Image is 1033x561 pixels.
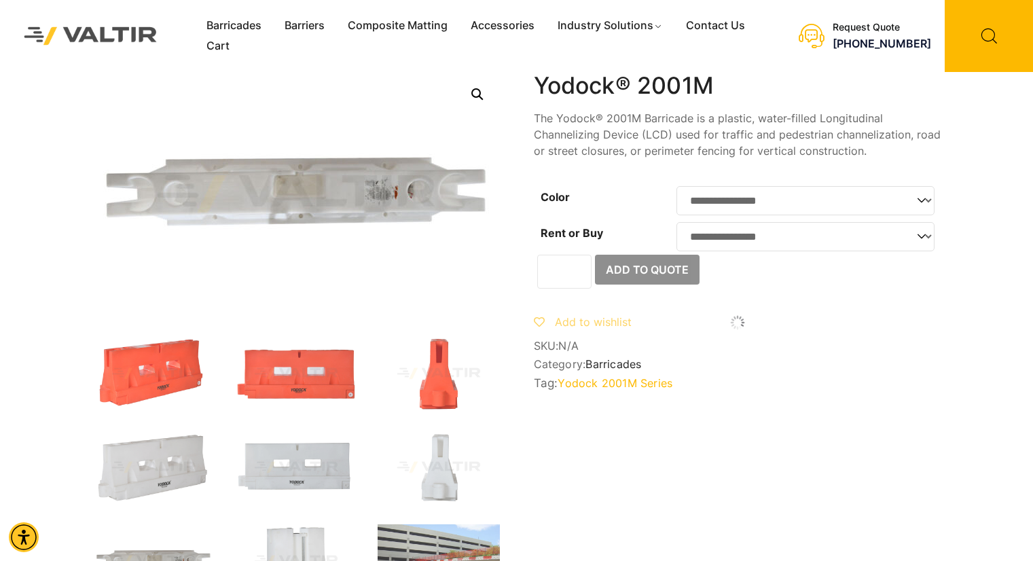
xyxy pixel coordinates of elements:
span: Tag: [534,376,941,390]
img: A white plastic device with two rectangular openings and a logo, likely a component or accessory ... [235,431,357,504]
img: An orange traffic barrier with reflective white panels and the brand name "YODOCK" printed on it. [235,337,357,410]
a: Industry Solutions [546,16,674,36]
div: Accessibility Menu [9,522,39,552]
a: Accessories [459,16,546,36]
span: Category: [534,358,941,371]
a: Yodock 2001M Series [558,376,672,390]
span: SKU: [534,340,941,352]
button: Add to Quote [595,255,700,285]
a: Barricades [195,16,273,36]
span: N/A [558,339,579,352]
img: Valtir Rentals [10,13,171,58]
a: Open this option [465,82,490,107]
img: A white plastic dock component with openings, labeled "YODOCK," designed for modular assembly or ... [92,431,215,504]
a: Barriers [273,16,336,36]
img: An orange plastic object with a triangular shape, featuring a slot at the top and a circular base. [378,337,500,410]
h1: Yodock® 2001M [534,72,941,100]
label: Color [541,190,570,204]
label: Rent or Buy [541,226,603,240]
img: 2001M_Org_3Q.jpg [92,337,215,410]
a: Contact Us [674,16,757,36]
a: Barricades [585,357,641,371]
a: Cart [195,36,241,56]
a: Composite Matting [336,16,459,36]
a: call (888) 496-3625 [833,37,931,50]
img: A white plastic component with a vertical design, featuring a slot at the top and a cylindrical p... [378,431,500,504]
input: Product quantity [537,255,592,289]
div: Request Quote [833,22,931,33]
p: The Yodock® 2001M Barricade is a plastic, water-filled Longitudinal Channelizing Device (LCD) use... [534,110,941,159]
